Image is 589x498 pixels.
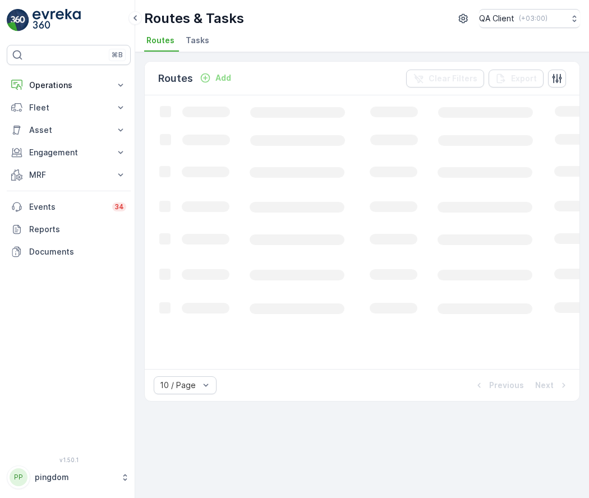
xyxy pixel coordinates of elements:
p: Routes & Tasks [144,10,244,27]
button: Asset [7,119,131,141]
img: logo [7,9,29,31]
p: pingdom [35,472,115,483]
span: Tasks [186,35,209,46]
span: Routes [146,35,174,46]
p: Fleet [29,102,108,113]
p: Previous [489,380,524,391]
p: Routes [158,71,193,86]
button: Next [534,379,570,392]
button: QA Client(+03:00) [479,9,580,28]
button: Add [195,71,236,85]
p: Events [29,201,105,213]
p: 34 [114,202,124,211]
button: Export [489,70,544,87]
button: Operations [7,74,131,96]
p: MRF [29,169,108,181]
a: Documents [7,241,131,263]
div: PP [10,468,27,486]
p: Documents [29,246,126,257]
p: Reports [29,224,126,235]
a: Reports [7,218,131,241]
img: logo_light-DOdMpM7g.png [33,9,81,31]
button: MRF [7,164,131,186]
p: Export [511,73,537,84]
button: Clear Filters [406,70,484,87]
p: Next [535,380,554,391]
button: Engagement [7,141,131,164]
span: v 1.50.1 [7,457,131,463]
button: PPpingdom [7,465,131,489]
p: Clear Filters [429,73,477,84]
p: QA Client [479,13,514,24]
a: Events34 [7,196,131,218]
p: Add [215,72,231,84]
p: ⌘B [112,50,123,59]
p: ( +03:00 ) [519,14,547,23]
button: Fleet [7,96,131,119]
button: Previous [472,379,525,392]
p: Operations [29,80,108,91]
p: Asset [29,125,108,136]
p: Engagement [29,147,108,158]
